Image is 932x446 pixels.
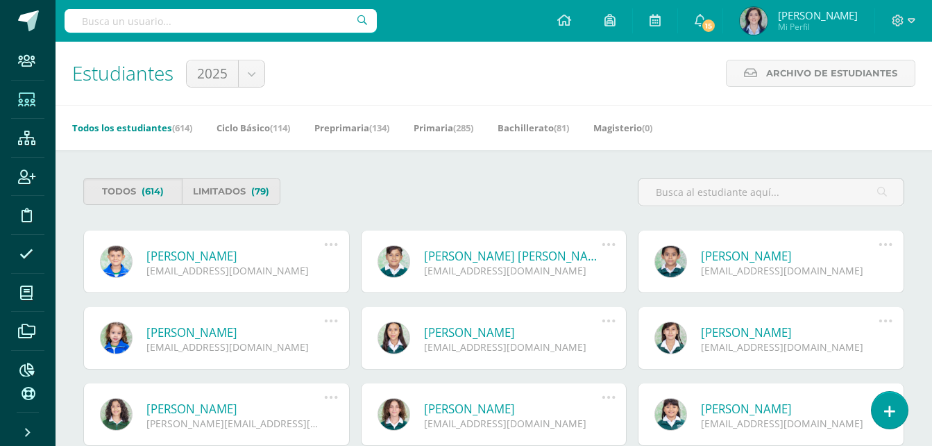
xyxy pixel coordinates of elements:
a: Bachillerato(81) [498,117,569,139]
div: [EMAIL_ADDRESS][DOMAIN_NAME] [701,417,879,430]
span: (81) [554,122,569,134]
input: Busca al estudiante aquí... [638,179,904,206]
span: Archivo de Estudiantes [766,60,897,86]
div: [EMAIL_ADDRESS][DOMAIN_NAME] [701,340,879,354]
span: 2025 [197,60,228,87]
a: [PERSON_NAME] [146,324,325,340]
a: [PERSON_NAME] [146,248,325,264]
a: [PERSON_NAME] [701,401,879,417]
span: Mi Perfil [778,21,858,33]
div: [EMAIL_ADDRESS][DOMAIN_NAME] [146,340,325,354]
span: (0) [642,122,652,134]
a: [PERSON_NAME] [424,324,602,340]
span: (285) [453,122,473,134]
a: Ciclo Básico(114) [217,117,290,139]
div: [EMAIL_ADDRESS][DOMAIN_NAME] [701,264,879,277]
span: (114) [270,122,290,134]
a: [PERSON_NAME] [701,248,879,264]
span: (614) [172,122,192,134]
a: Magisterio(0) [593,117,652,139]
a: 2025 [187,60,264,87]
div: [EMAIL_ADDRESS][DOMAIN_NAME] [424,340,602,354]
img: 2f9659416ba1a5f1231b987658998d2f.png [740,7,768,35]
div: [EMAIL_ADDRESS][DOMAIN_NAME] [146,264,325,277]
a: [PERSON_NAME] [PERSON_NAME] [424,248,602,264]
span: 15 [700,18,715,33]
span: (614) [142,179,164,204]
a: [PERSON_NAME] [424,401,602,417]
a: Limitados(79) [182,178,280,205]
a: Preprimaria(134) [314,117,389,139]
div: [EMAIL_ADDRESS][DOMAIN_NAME] [424,264,602,277]
span: [PERSON_NAME] [778,8,858,22]
a: Todos los estudiantes(614) [72,117,192,139]
span: (134) [369,122,389,134]
div: [PERSON_NAME][EMAIL_ADDRESS][DOMAIN_NAME] [146,417,325,430]
input: Busca un usuario... [65,9,377,33]
a: Archivo de Estudiantes [726,60,915,87]
a: Todos(614) [83,178,182,205]
span: Estudiantes [72,60,173,86]
a: [PERSON_NAME] [701,324,879,340]
div: [EMAIL_ADDRESS][DOMAIN_NAME] [424,417,602,430]
a: [PERSON_NAME] [146,401,325,417]
span: (79) [251,179,269,204]
a: Primaria(285) [414,117,473,139]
